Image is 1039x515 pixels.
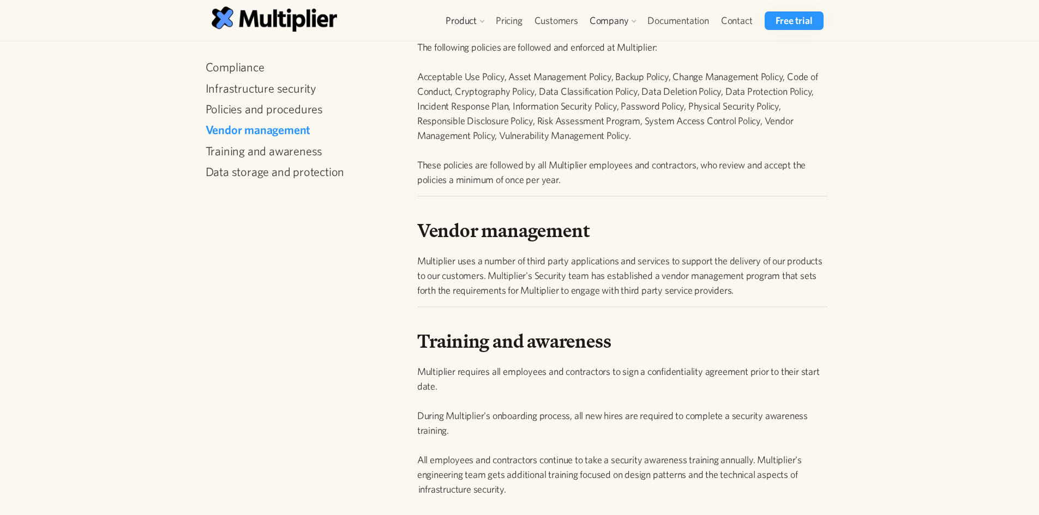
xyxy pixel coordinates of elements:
a: Infrastructure security [206,81,398,95]
div: Company [584,11,642,30]
a: Compliance [206,60,398,74]
a: Free trial [765,11,823,30]
div: Product [446,14,477,27]
a: Documentation [641,11,714,30]
a: Customers [528,11,584,30]
a: Vendor management [206,123,398,137]
a: Policies and procedures [206,102,398,116]
div: Product [440,11,490,30]
a: Data storage and protection [206,165,398,179]
p: The following policies are followed and enforced at Multiplier: Acceptable Use Policy, Asset Mana... [417,40,828,187]
div: Company [590,14,629,27]
a: Training and awareness [206,144,398,158]
a: Pricing [490,11,528,30]
p: Multiplier uses a number of third party applications and services to support the delivery of our ... [417,253,828,298]
strong: Training and awareness [417,326,611,355]
a: Contact [715,11,759,30]
strong: Vendor management [417,216,590,245]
